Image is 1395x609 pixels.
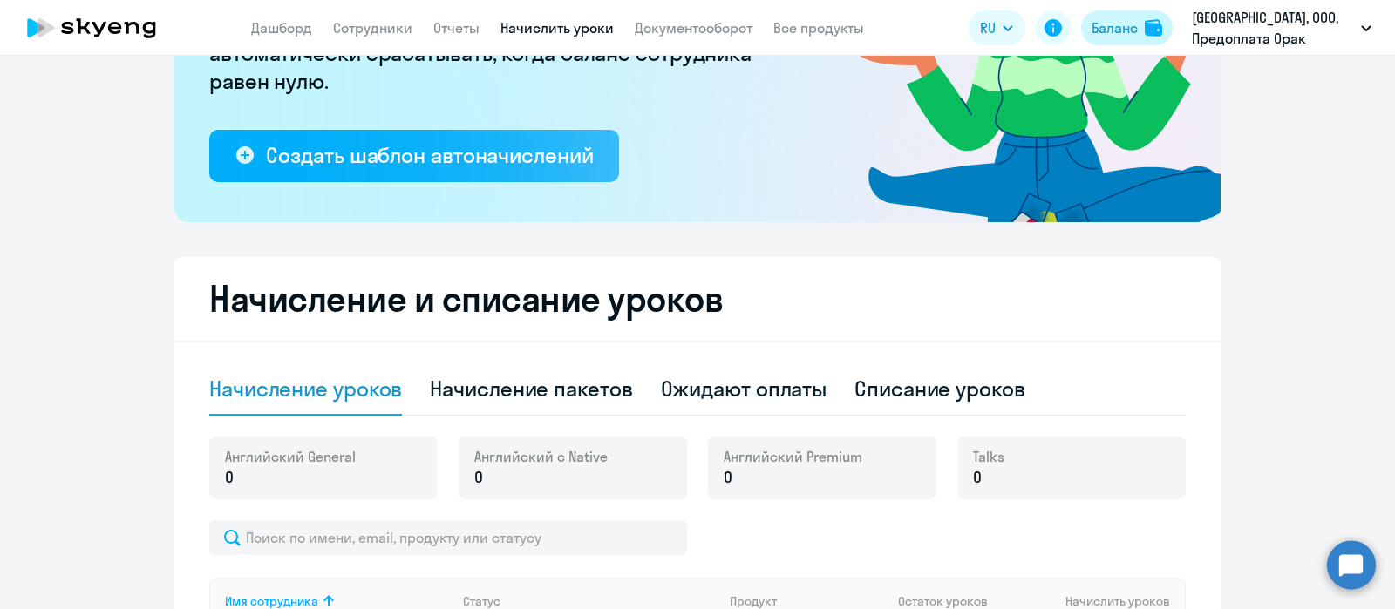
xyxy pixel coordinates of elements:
div: Баланс [1092,17,1138,38]
span: Английский General [225,447,356,466]
span: Английский с Native [474,447,608,466]
img: balance [1145,19,1162,37]
button: Балансbalance [1081,10,1173,45]
span: 0 [225,466,234,489]
div: Статус [463,593,500,609]
div: Имя сотрудника [225,593,318,609]
p: [GEOGRAPHIC_DATA], ООО, Предоплата Орак [1192,7,1354,49]
span: Talks [973,447,1004,466]
div: Начисление уроков [209,375,402,403]
button: Создать шаблон автоначислений [209,130,619,182]
div: Начисление пакетов [430,375,632,403]
a: Все продукты [773,19,864,37]
a: Сотрудники [333,19,412,37]
span: Английский Premium [724,447,862,466]
span: 0 [474,466,483,489]
span: Остаток уроков [898,593,988,609]
h2: Начисление и списание уроков [209,278,1186,320]
span: 0 [973,466,982,489]
button: RU [968,10,1025,45]
input: Поиск по имени, email, продукту или статусу [209,520,687,555]
div: Продукт [730,593,885,609]
div: Списание уроков [854,375,1025,403]
span: RU [980,17,996,38]
div: Имя сотрудника [225,593,449,609]
a: Документооборот [635,19,752,37]
button: [GEOGRAPHIC_DATA], ООО, Предоплата Орак [1183,7,1380,49]
div: Остаток уроков [898,593,1006,609]
div: Создать шаблон автоначислений [266,141,593,169]
div: Продукт [730,593,777,609]
a: Начислить уроки [500,19,614,37]
a: Дашборд [251,19,312,37]
div: Ожидают оплаты [661,375,827,403]
a: Отчеты [433,19,480,37]
span: 0 [724,466,732,489]
div: Статус [463,593,716,609]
